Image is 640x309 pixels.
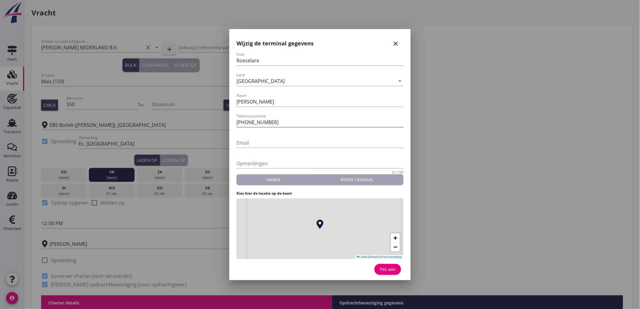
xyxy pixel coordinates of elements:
button: Rivier / kanaal [311,174,403,185]
span: − [393,243,397,251]
a: Zoom in [391,233,400,242]
button: Pas aan [374,264,401,275]
h2: Wijzig de terminal gegevens [237,39,314,48]
div: © © [355,255,403,259]
input: Email [237,138,403,148]
a: Leaflet [357,255,367,258]
a: Zoom out [391,242,400,251]
input: Telefoonnummer [237,117,403,127]
img: Marker [315,220,325,229]
input: Opmerkingen [237,159,403,168]
div: [GEOGRAPHIC_DATA] [237,78,285,84]
div: Pas aan [379,266,396,272]
div: Haven [239,176,308,183]
span: + [393,234,397,242]
h4: Kies hier de locatie op de kaart [237,191,403,196]
div: Rivier / kanaal [313,176,401,183]
input: Naam [237,97,403,107]
button: Haven [237,174,311,185]
a: OpenStreetMap [383,255,402,258]
input: Stad [237,56,403,65]
div: 0 / 190 [392,171,403,174]
a: Mapbox [371,255,381,258]
i: close [392,40,399,47]
i: arrow_drop_down [396,77,403,85]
